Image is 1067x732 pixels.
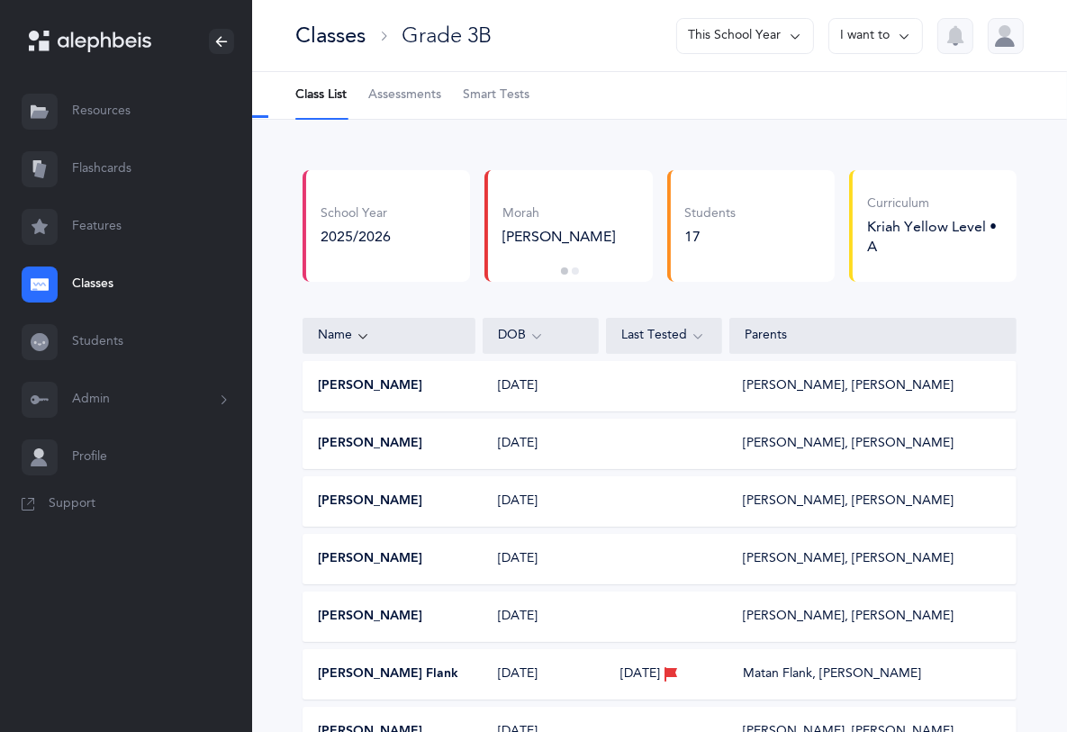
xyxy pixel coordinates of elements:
[685,205,737,223] div: Students
[318,326,460,346] div: Name
[484,665,599,683] div: [DATE]
[676,18,814,54] button: This School Year
[49,495,95,513] span: Support
[828,18,923,54] button: I want to
[484,435,599,453] div: [DATE]
[295,21,366,50] div: Classes
[743,665,921,683] div: Matan Flank, [PERSON_NAME]
[402,21,492,50] div: Grade 3B
[745,327,1001,345] div: Parents
[321,227,391,247] div: 2025/2026
[572,267,579,275] button: 2
[318,665,458,683] button: [PERSON_NAME] Flank
[685,227,737,247] div: 17
[621,326,707,346] div: Last Tested
[368,86,441,104] span: Assessments
[321,205,391,223] div: School Year
[502,227,638,247] div: [PERSON_NAME]
[318,377,422,395] button: [PERSON_NAME]
[484,550,599,568] div: [DATE]
[318,493,422,511] button: [PERSON_NAME]
[484,377,599,395] div: [DATE]
[743,377,954,395] div: [PERSON_NAME], [PERSON_NAME]
[498,326,583,346] div: DOB
[867,217,1002,257] div: Kriah Yellow Level • A
[484,493,599,511] div: [DATE]
[318,550,422,568] button: [PERSON_NAME]
[502,205,638,223] div: Morah
[484,608,599,626] div: [DATE]
[318,435,422,453] button: [PERSON_NAME]
[318,608,422,626] button: [PERSON_NAME]
[867,195,1002,213] div: Curriculum
[743,608,954,626] div: [PERSON_NAME], [PERSON_NAME]
[561,267,568,275] button: 1
[620,665,660,683] span: [DATE]
[743,435,954,453] div: [PERSON_NAME], [PERSON_NAME]
[743,550,954,568] div: [PERSON_NAME], [PERSON_NAME]
[743,493,954,511] div: [PERSON_NAME], [PERSON_NAME]
[463,86,529,104] span: Smart Tests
